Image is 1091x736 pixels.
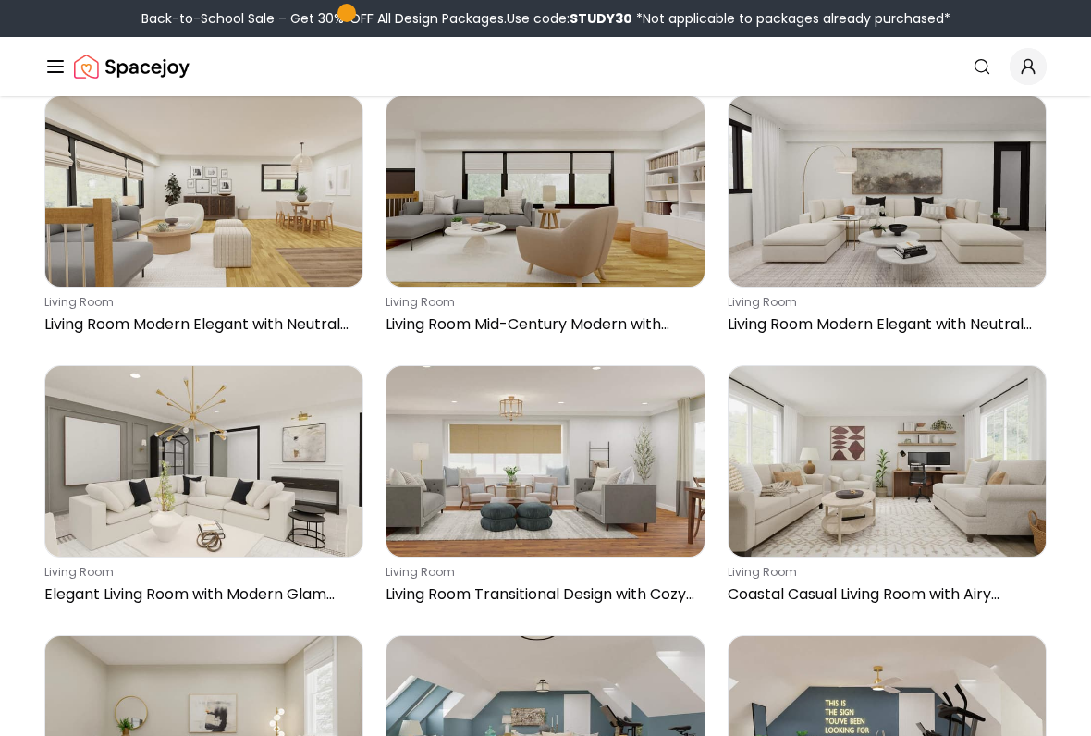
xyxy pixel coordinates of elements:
img: Spacejoy Logo [74,48,190,85]
span: Use code: [507,9,632,28]
p: living room [728,565,1039,580]
img: Living Room Mid-Century Modern with Cozy Seating [386,96,704,287]
p: Coastal Casual Living Room with Airy Neutral Palette [728,583,1039,606]
img: Living Room Transitional Design with Cozy Seating [386,366,704,557]
img: Living Room Modern Elegant with Neutral Palette [729,96,1046,287]
a: Spacejoy [74,48,190,85]
p: living room [386,295,697,310]
p: Living Room Transitional Design with Cozy Seating [386,583,697,606]
p: living room [728,295,1039,310]
b: STUDY30 [570,9,632,28]
img: Living Room Modern Elegant with Neutral Tones [45,96,362,287]
img: Elegant Living Room with Modern Glam Features [45,366,362,557]
p: Living Room Mid-Century Modern with Cozy Seating [386,313,697,336]
a: Living Room Mid-Century Modern with Cozy Seatingliving roomLiving Room Mid-Century Modern with Co... [386,95,705,343]
p: living room [44,295,356,310]
a: Living Room Modern Elegant with Neutral Tonesliving roomLiving Room Modern Elegant with Neutral T... [44,95,363,343]
img: Coastal Casual Living Room with Airy Neutral Palette [729,366,1046,557]
p: Living Room Modern Elegant with Neutral Tones [44,313,356,336]
div: Back-to-School Sale – Get 30% OFF All Design Packages. [141,9,950,28]
a: Living Room Transitional Design with Cozy Seatingliving roomLiving Room Transitional Design with ... [386,365,705,613]
a: Coastal Casual Living Room with Airy Neutral Paletteliving roomCoastal Casual Living Room with Ai... [728,365,1047,613]
p: Elegant Living Room with Modern Glam Features [44,583,356,606]
span: *Not applicable to packages already purchased* [632,9,950,28]
p: living room [44,565,356,580]
a: Elegant Living Room with Modern Glam Featuresliving roomElegant Living Room with Modern Glam Feat... [44,365,363,613]
nav: Global [44,37,1047,96]
p: living room [386,565,697,580]
a: Living Room Modern Elegant with Neutral Paletteliving roomLiving Room Modern Elegant with Neutral... [728,95,1047,343]
p: Living Room Modern Elegant with Neutral Palette [728,313,1039,336]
